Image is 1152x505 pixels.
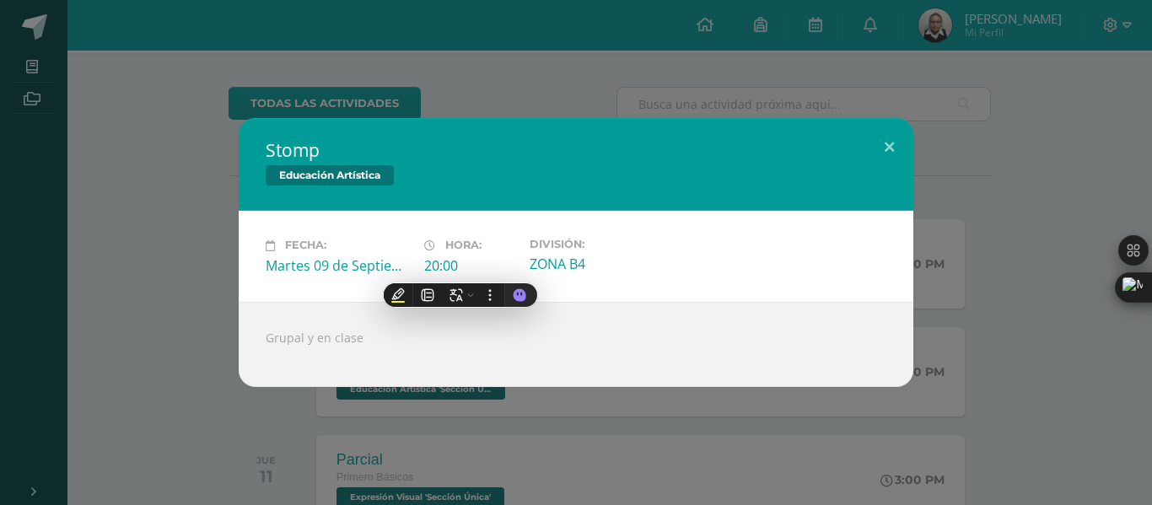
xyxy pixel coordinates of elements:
button: Close (Esc) [865,118,913,175]
span: Educación Artística [266,165,394,185]
div: Martes 09 de Septiembre [266,256,411,275]
div: ZONA B4 [530,255,675,273]
span: Hora: [445,239,482,252]
div: 20:00 [424,256,516,275]
h2: Stomp [266,138,886,162]
label: División: [530,238,675,250]
div: Grupal y en clase [239,302,913,387]
span: Fecha: [285,239,326,252]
